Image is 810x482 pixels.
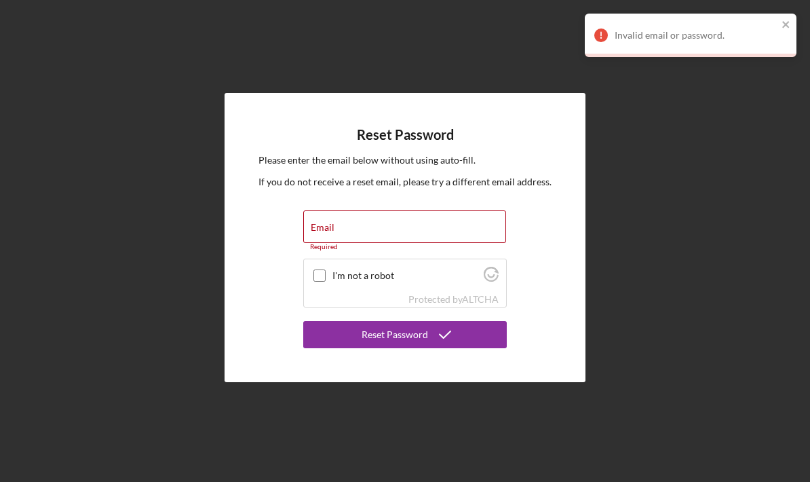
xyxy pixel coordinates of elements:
[782,19,791,32] button: close
[362,321,428,348] div: Reset Password
[462,293,499,305] a: Visit Altcha.org
[615,30,777,41] div: Invalid email or password.
[258,153,552,168] p: Please enter the email below without using auto-fill.
[311,222,334,233] label: Email
[357,127,454,143] h4: Reset Password
[303,321,507,348] button: Reset Password
[332,270,480,281] label: I'm not a robot
[303,243,507,251] div: Required
[408,294,499,305] div: Protected by
[258,174,552,189] p: If you do not receive a reset email, please try a different email address.
[484,272,499,284] a: Visit Altcha.org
